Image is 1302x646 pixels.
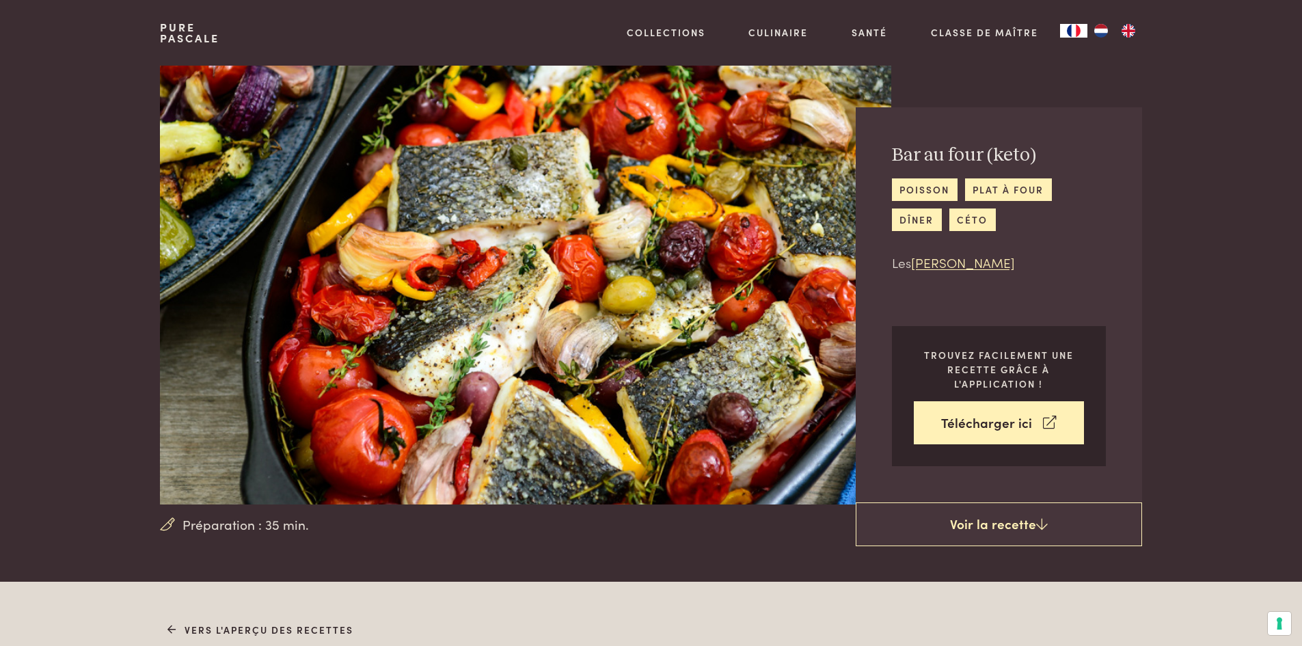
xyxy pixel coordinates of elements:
[949,208,996,231] a: céto
[892,208,942,231] a: dîner
[914,401,1084,444] a: Télécharger ici
[748,25,808,40] a: Culinaire
[914,348,1084,390] p: Trouvez facilement une recette grâce à l'application !
[892,253,1106,273] p: Les
[856,502,1142,546] a: Voir la recette
[1060,24,1087,38] div: Language
[160,22,219,44] a: PurePascale
[1115,24,1142,38] a: EN
[160,66,891,504] img: Bar au four (keto)
[931,25,1038,40] a: Classe de maître
[627,25,705,40] a: Collections
[1087,24,1142,38] ul: Language list
[852,25,887,40] a: Santé
[892,144,1106,167] h2: Bar au four (keto)
[1268,612,1291,635] button: Vos préférences en matière de consentement pour les technologies de suivi
[1087,24,1115,38] a: NL
[911,253,1015,271] a: [PERSON_NAME]
[965,178,1052,201] a: plat à four
[1060,24,1087,38] a: FR
[182,515,309,535] span: Préparation : 35 min.
[167,623,353,637] a: Vers l'aperçu des recettes
[892,178,958,201] a: poisson
[1060,24,1142,38] aside: Language selected: Français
